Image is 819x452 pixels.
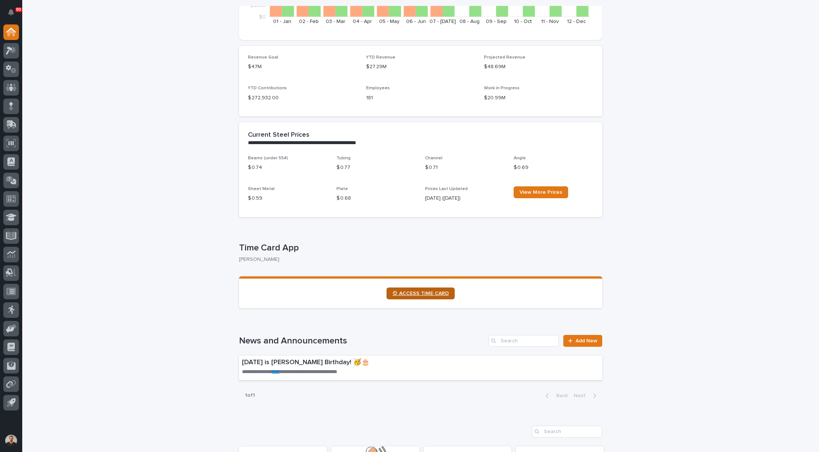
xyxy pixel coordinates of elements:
[366,94,475,102] p: 181
[248,86,287,90] span: YTD Contributions
[248,195,328,202] p: $ 0.59
[248,156,288,160] span: Beams (under 55#)
[425,195,505,202] p: [DATE] ([DATE])
[387,288,455,299] a: ⏲ ACCESS TIME CARD
[336,187,348,191] span: Plate
[484,63,593,71] p: $48.69M
[366,55,395,60] span: YTD Revenue
[488,335,559,347] input: Search
[366,86,390,90] span: Employees
[239,386,261,405] p: 1 of 1
[514,156,526,160] span: Angle
[425,164,505,172] p: $ 0.71
[460,19,480,24] text: 08 - Aug
[484,55,525,60] span: Projected Revenue
[425,156,442,160] span: Channel
[406,19,426,24] text: 06 - Jun
[326,19,345,24] text: 03 - Mar
[242,359,490,367] p: [DATE] is [PERSON_NAME] Birthday! 🥳🎂
[541,19,559,24] text: 11 - Nov
[366,63,475,71] p: $27.29M
[567,19,586,24] text: 12 - Dec
[532,426,602,438] input: Search
[514,164,593,172] p: $ 0.69
[248,164,328,172] p: $ 0.74
[239,336,485,346] h1: News and Announcements
[248,55,278,60] span: Revenue Goal
[520,190,562,195] span: View More Prices
[486,19,507,24] text: 09 - Sep
[336,164,416,172] p: $ 0.77
[379,19,399,24] text: 05 - May
[259,14,266,20] tspan: $0
[250,3,266,8] tspan: $550K
[299,19,319,24] text: 02 - Feb
[576,338,597,343] span: Add New
[248,94,357,102] p: $ 272,932.00
[248,63,357,71] p: $47M
[484,86,520,90] span: Work in Progress
[514,19,532,24] text: 10 - Oct
[425,187,468,191] span: Prices Last Updated
[574,393,590,398] span: Next
[273,19,291,24] text: 01 - Jan
[3,433,19,448] button: users-avatar
[248,131,309,139] h2: Current Steel Prices
[484,94,593,102] p: $20.99M
[552,393,568,398] span: Back
[540,392,571,399] button: Back
[514,186,568,198] a: View More Prices
[563,335,602,347] a: Add New
[9,9,19,21] div: Notifications90
[16,7,21,12] p: 90
[248,187,275,191] span: Sheet Metal
[336,195,416,202] p: $ 0.68
[571,392,602,399] button: Next
[239,243,599,253] p: Time Card App
[336,156,351,160] span: Tubing
[3,4,19,20] button: Notifications
[392,291,449,296] span: ⏲ ACCESS TIME CARD
[430,19,456,24] text: 07 - [DATE]
[353,19,372,24] text: 04 - Apr
[239,256,596,263] p: [PERSON_NAME]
